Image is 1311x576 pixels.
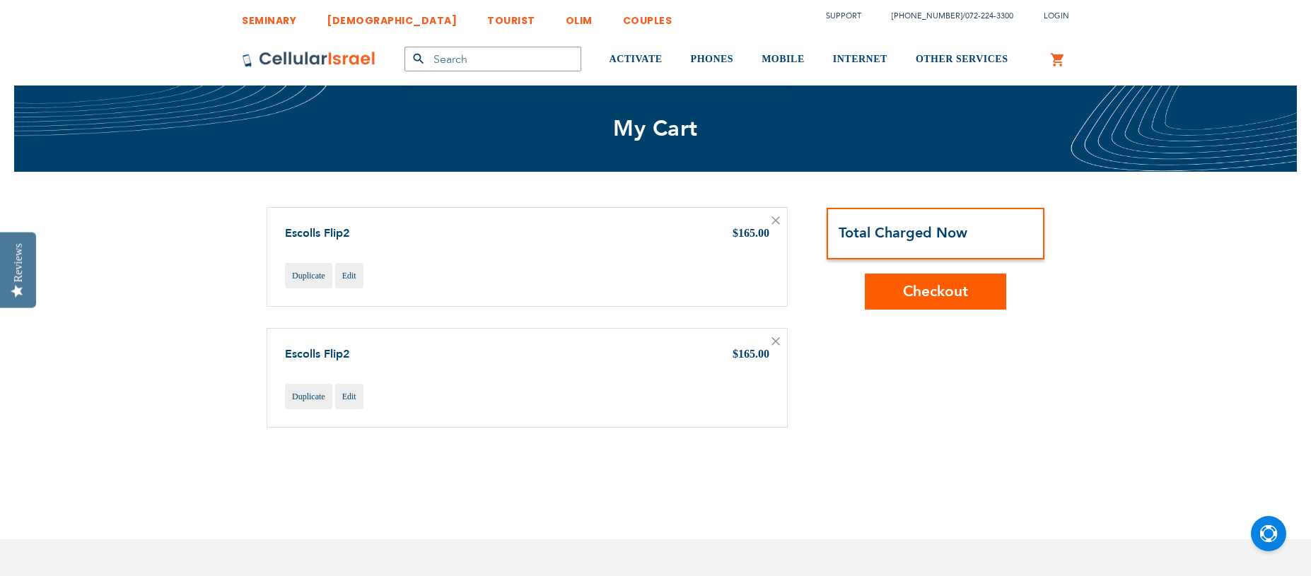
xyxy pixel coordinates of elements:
[404,47,581,71] input: Search
[613,114,698,143] span: My Cart
[892,11,962,21] a: [PHONE_NUMBER]
[762,33,805,86] a: MOBILE
[610,54,663,64] span: ACTIVATE
[965,11,1013,21] a: 072-224-3300
[826,11,861,21] a: Support
[916,54,1008,64] span: OTHER SERVICES
[691,33,734,86] a: PHONES
[691,54,734,64] span: PHONES
[733,227,769,239] span: $165.00
[292,271,325,281] span: Duplicate
[733,348,769,360] span: $165.00
[285,346,349,362] a: Escolls Flip2
[916,33,1008,86] a: OTHER SERVICES
[878,6,1013,26] li: /
[242,4,296,30] a: SEMINARY
[623,4,672,30] a: COUPLES
[285,263,332,288] a: Duplicate
[839,223,967,242] strong: Total Charged Now
[285,384,332,409] a: Duplicate
[335,384,363,409] a: Edit
[487,4,535,30] a: TOURIST
[865,274,1006,310] button: Checkout
[833,54,887,64] span: INTERNET
[610,33,663,86] a: ACTIVATE
[342,392,356,401] span: Edit
[292,392,325,401] span: Duplicate
[833,33,887,86] a: INTERNET
[566,4,593,30] a: OLIM
[335,263,363,288] a: Edit
[285,225,349,241] a: Escolls Flip2
[342,271,356,281] span: Edit
[903,281,968,302] span: Checkout
[1044,11,1069,21] span: Login
[762,54,805,64] span: MOBILE
[242,51,376,68] img: Cellular Israel Logo
[327,4,457,30] a: [DEMOGRAPHIC_DATA]
[12,243,25,282] div: Reviews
